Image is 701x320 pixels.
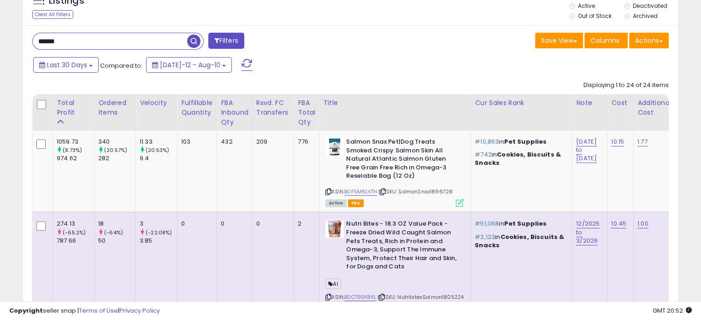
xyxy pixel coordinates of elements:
b: Nutri Bites - 18.3 OZ Value Pack - Freeze Dried Wild Caught Salmon Pets Treats, Rich in Protein a... [346,220,458,273]
button: Save View [535,33,583,48]
div: Rsvd. FC Transfers [256,98,290,117]
span: #10,863 [475,137,499,146]
div: 0 [256,220,287,228]
div: Displaying 1 to 24 of 24 items [583,81,669,90]
span: Pet Supplies [504,219,547,228]
div: 50 [98,237,135,245]
strong: Copyright [9,306,43,315]
a: Terms of Use [79,306,118,315]
button: Actions [629,33,669,48]
span: Columns [590,36,619,45]
span: [DATE]-12 - Aug-10 [160,60,220,70]
label: Archived [632,12,657,20]
div: Fulfillable Quantity [181,98,213,117]
div: 103 [181,138,210,146]
div: Cost [611,98,630,108]
button: [DATE]-12 - Aug-10 [146,57,232,73]
div: Title [323,98,467,108]
span: Cookies, Biscuits & Snacks [475,233,564,250]
div: Velocity [140,98,173,108]
div: 3 [140,220,177,228]
span: #742 [475,150,492,159]
a: [DATE] to [DATE] [576,137,597,163]
div: ASIN: [325,138,464,206]
div: 974.62 [57,154,94,163]
div: seller snap | | [9,307,160,315]
a: 10.15 [611,137,624,146]
a: 10.45 [611,219,626,228]
p: in [475,233,565,250]
span: FBA [348,199,364,207]
button: Columns [584,33,628,48]
a: B0F5M6L4TH [344,188,377,196]
div: 9.4 [140,154,177,163]
span: 2025-09-10 20:52 GMT [653,306,692,315]
div: 3.85 [140,237,177,245]
div: 209 [256,138,287,146]
div: 11.33 [140,138,177,146]
div: Total Profit [57,98,90,117]
img: 41GO6oEnlRL._SL40_.jpg [325,220,344,238]
div: FBA Total Qty [298,98,315,127]
a: Privacy Policy [119,306,160,315]
div: Ordered Items [98,98,132,117]
div: 787.66 [57,237,94,245]
p: in [475,138,565,146]
button: Last 30 Days [33,57,99,73]
small: (8.73%) [63,146,82,154]
div: 0 [221,220,245,228]
div: 18 [98,220,135,228]
span: Cookies, Biscuits & Snacks [475,150,561,167]
small: (20.53%) [146,146,169,154]
b: Salmon Snax Pet|Dog Treats Smoked Crispy Salmon Skin All Natural Atlantic Salmon Gluten Free Grai... [346,138,458,183]
div: Cur Sales Rank [475,98,568,108]
small: (20.57%) [104,146,127,154]
div: 1059.73 [57,138,94,146]
label: Active [578,2,595,10]
div: 340 [98,138,135,146]
div: 274.13 [57,220,94,228]
img: 413D7mehfAL._SL40_.jpg [325,138,344,156]
span: Compared to: [100,61,142,70]
p: in [475,151,565,167]
span: AI [325,279,341,289]
a: 1.00 [637,219,648,228]
small: (-64%) [104,229,123,236]
div: Additional Cost [637,98,671,117]
span: #2,123 [475,233,495,241]
span: Pet Supplies [504,137,547,146]
label: Deactivated [632,2,667,10]
div: 776 [298,138,312,146]
div: 2 [298,220,312,228]
span: #51,068 [475,219,499,228]
small: (-22.08%) [146,229,172,236]
div: Clear All Filters [32,10,73,19]
span: Last 30 Days [47,60,87,70]
div: Note [576,98,603,108]
div: FBA inbound Qty [221,98,248,127]
button: Filters [208,33,244,49]
div: 282 [98,154,135,163]
span: All listings currently available for purchase on Amazon [325,199,347,207]
div: 432 [221,138,245,146]
div: 0 [181,220,210,228]
small: (-65.2%) [63,229,86,236]
p: in [475,220,565,228]
a: 1.77 [637,137,648,146]
label: Out of Stock [578,12,612,20]
a: 12/2025 to 3/2026 [576,219,600,245]
span: | SKU: SalmonSnax1896728 [378,188,453,195]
